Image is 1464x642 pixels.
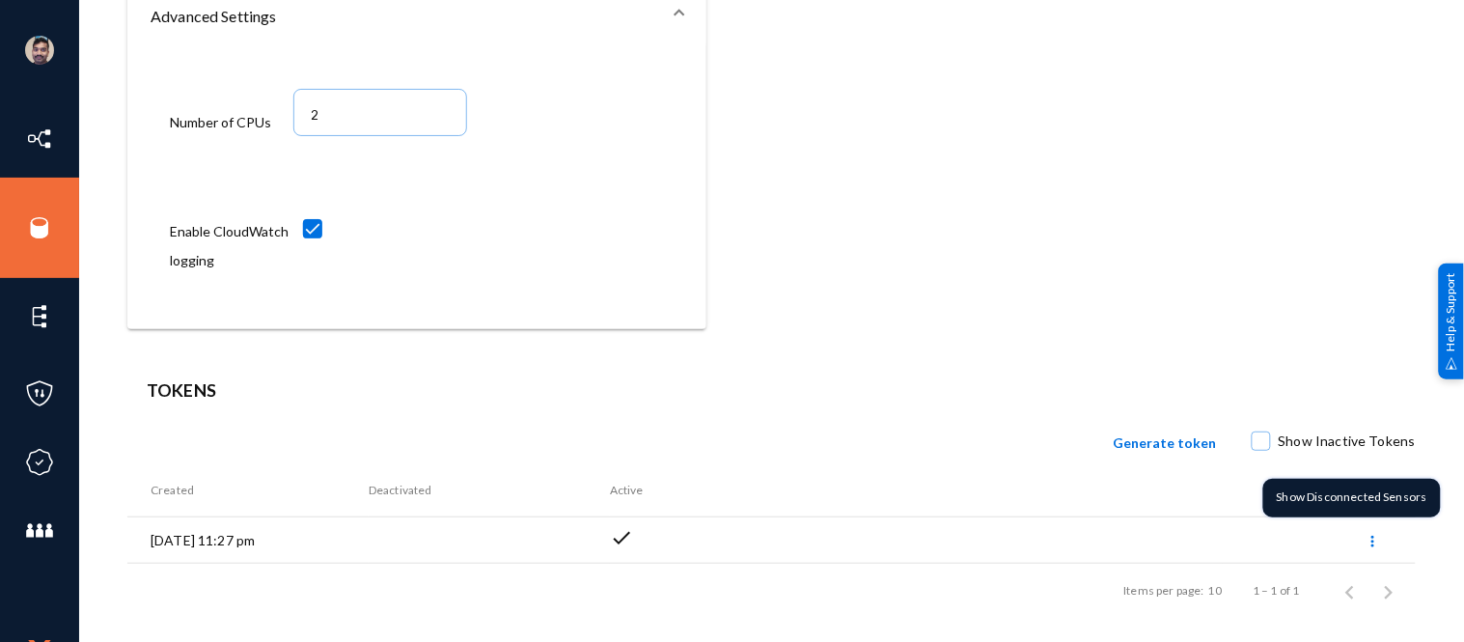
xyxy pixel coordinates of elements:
div: Number of CPUs [170,86,293,159]
mat-panel-title: Advanced Settings [151,5,660,28]
input: 1-64 [312,106,457,124]
img: icon-sources.svg [25,213,54,242]
div: Show Disconnected Sensors [1263,479,1441,517]
button: Next page [1369,572,1408,610]
span: Show Inactive Tokens [1279,427,1416,456]
div: Items per page: [1124,582,1204,600]
img: help_support.svg [1446,357,1458,370]
img: icon-members.svg [25,516,54,545]
th: Active [610,463,1223,517]
button: Generate token [1098,423,1232,463]
img: icon-inventory.svg [25,125,54,154]
header: Tokens [147,377,1396,404]
span: Generate token [1114,434,1217,451]
th: Deactivated [369,463,610,517]
img: icon-compliance.svg [25,448,54,477]
th: Created [127,463,369,517]
div: Enable CloudWatch logging [170,217,293,275]
div: 10 [1208,582,1222,600]
button: Previous page [1331,572,1369,610]
img: icon-policies.svg [25,379,54,408]
img: icon-elements.svg [25,302,54,331]
img: ACg8ocK1ZkZ6gbMmCU1AeqPIsBvrTWeY1xNXvgxNjkUXxjcqAiPEIvU=s96-c [25,36,54,65]
td: [DATE] 11:27 pm [127,517,369,564]
div: Help & Support [1439,263,1464,378]
span: check [610,526,633,549]
div: 1 – 1 of 1 [1253,582,1300,600]
div: Advanced Settings [127,47,706,329]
